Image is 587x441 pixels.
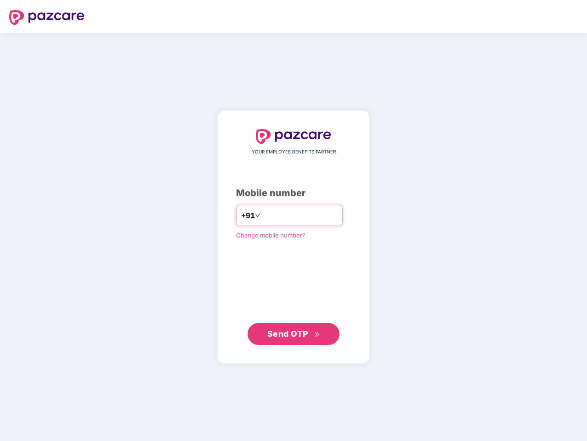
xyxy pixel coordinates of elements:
span: YOUR EMPLOYEE BENEFITS PARTNER [252,148,336,156]
span: Send OTP [267,329,308,339]
img: logo [256,129,331,144]
span: double-right [314,332,320,338]
span: down [255,213,260,218]
span: +91 [241,210,255,221]
img: logo [9,10,85,25]
button: Send OTPdouble-right [248,323,339,345]
a: Change mobile number? [236,232,305,239]
div: Mobile number [236,186,351,200]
